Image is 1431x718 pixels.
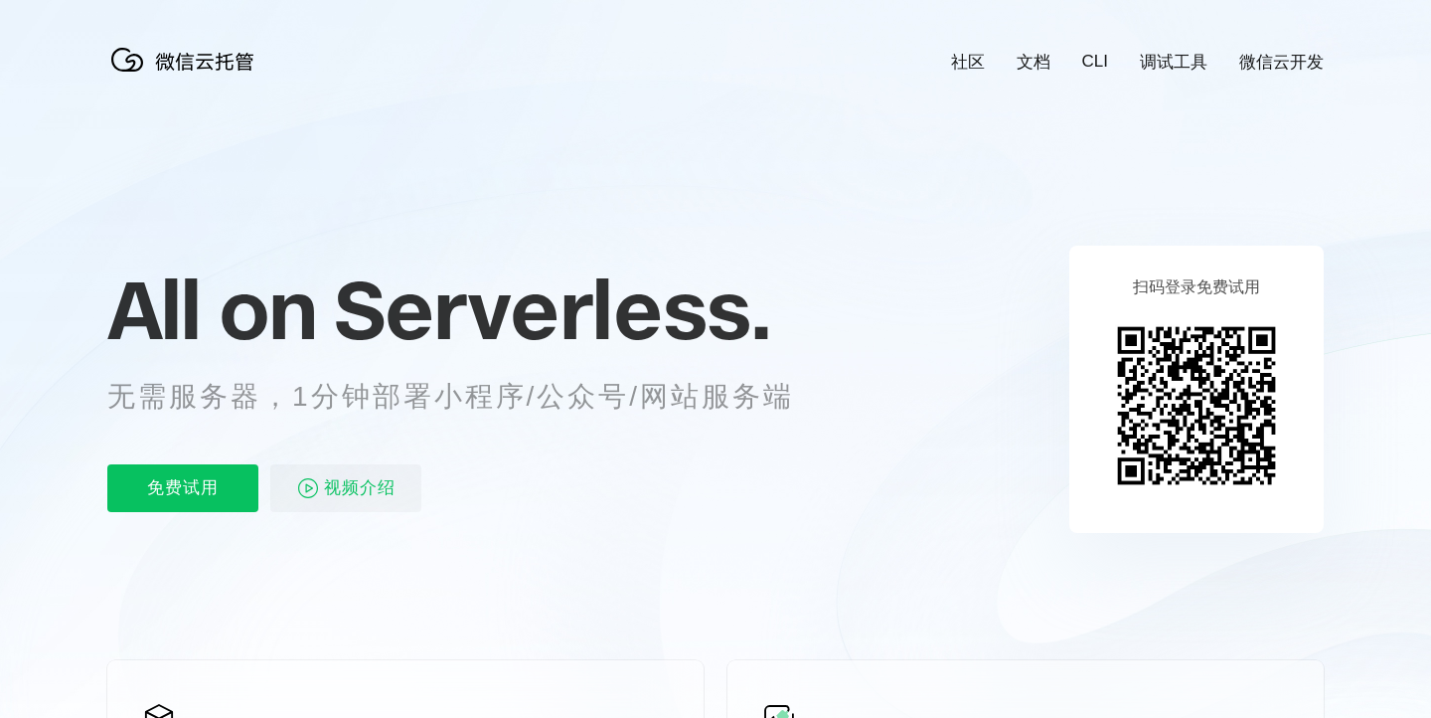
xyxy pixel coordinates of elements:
[1017,51,1050,74] a: 文档
[1133,277,1260,298] p: 扫码登录免费试用
[334,260,770,359] span: Serverless.
[951,51,985,74] a: 社区
[107,377,831,417] p: 无需服务器，1分钟部署小程序/公众号/网站服务端
[1140,51,1207,74] a: 调试工具
[107,66,266,83] a: 微信云托管
[107,40,266,80] img: 微信云托管
[296,476,320,500] img: video_play.svg
[107,260,315,359] span: All on
[1082,52,1108,72] a: CLI
[324,464,396,512] span: 视频介绍
[107,464,258,512] p: 免费试用
[1239,51,1324,74] a: 微信云开发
